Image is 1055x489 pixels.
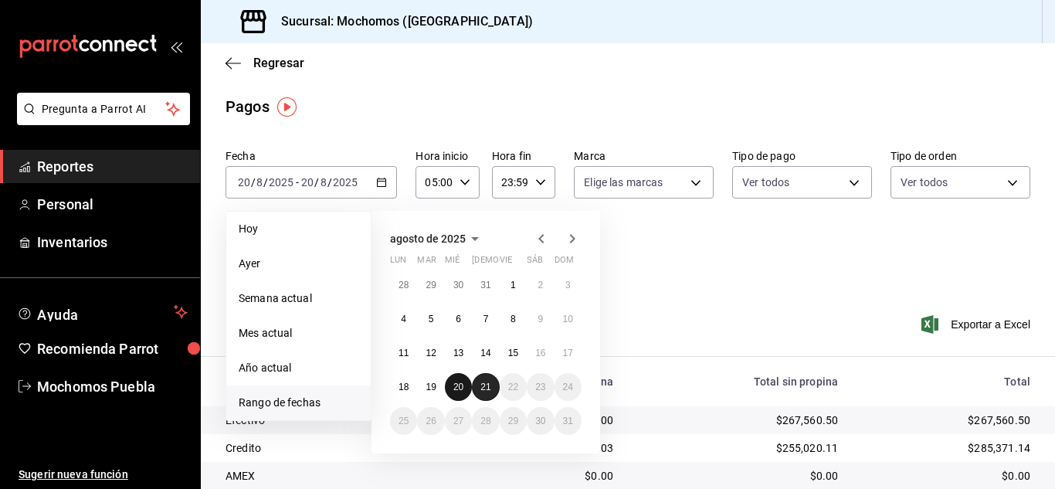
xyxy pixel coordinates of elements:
button: 18 de agosto de 2025 [390,373,417,401]
h3: Sucursal: Mochomos ([GEOGRAPHIC_DATA]) [269,12,533,31]
button: 20 de agosto de 2025 [445,373,472,401]
abbr: 23 de agosto de 2025 [535,382,545,392]
button: 1 de agosto de 2025 [500,271,527,299]
div: $0.00 [638,468,838,484]
button: 31 de agosto de 2025 [555,407,582,435]
div: $0.00 [472,468,613,484]
label: Tipo de orden [890,151,1030,161]
button: agosto de 2025 [390,229,484,248]
span: Año actual [239,360,358,376]
div: Credito [226,440,447,456]
div: $267,560.50 [863,413,1030,428]
button: 14 de agosto de 2025 [472,339,499,367]
abbr: 11 de agosto de 2025 [399,348,409,358]
span: Elige las marcas [584,175,663,190]
span: Mes actual [239,325,358,341]
abbr: 21 de agosto de 2025 [480,382,490,392]
button: 12 de agosto de 2025 [417,339,444,367]
span: / [327,176,332,188]
label: Fecha [226,151,397,161]
button: 22 de agosto de 2025 [500,373,527,401]
button: 28 de agosto de 2025 [472,407,499,435]
button: 28 de julio de 2025 [390,271,417,299]
abbr: 25 de agosto de 2025 [399,416,409,426]
abbr: 18 de agosto de 2025 [399,382,409,392]
div: Pagos [226,95,270,118]
div: $255,020.11 [638,440,838,456]
button: 7 de agosto de 2025 [472,305,499,333]
input: ---- [268,176,294,188]
label: Hora inicio [416,151,479,161]
button: 19 de agosto de 2025 [417,373,444,401]
abbr: jueves [472,255,563,271]
div: Total [863,375,1030,388]
span: / [263,176,268,188]
span: / [314,176,319,188]
abbr: 29 de agosto de 2025 [508,416,518,426]
abbr: 16 de agosto de 2025 [535,348,545,358]
abbr: 28 de julio de 2025 [399,280,409,290]
label: Tipo de pago [732,151,872,161]
button: 17 de agosto de 2025 [555,339,582,367]
abbr: 26 de agosto de 2025 [426,416,436,426]
button: open_drawer_menu [170,40,182,53]
span: Ayuda [37,303,168,321]
button: 5 de agosto de 2025 [417,305,444,333]
button: 30 de agosto de 2025 [527,407,554,435]
abbr: 14 de agosto de 2025 [480,348,490,358]
button: 10 de agosto de 2025 [555,305,582,333]
button: 26 de agosto de 2025 [417,407,444,435]
button: 30 de julio de 2025 [445,271,472,299]
button: 27 de agosto de 2025 [445,407,472,435]
abbr: 29 de julio de 2025 [426,280,436,290]
abbr: 30 de agosto de 2025 [535,416,545,426]
span: Inventarios [37,232,188,253]
abbr: 30 de julio de 2025 [453,280,463,290]
input: -- [237,176,251,188]
button: Exportar a Excel [924,315,1030,334]
label: Marca [574,151,714,161]
img: Tooltip marker [277,97,297,117]
abbr: 5 de agosto de 2025 [429,314,434,324]
button: 9 de agosto de 2025 [527,305,554,333]
span: Reportes [37,156,188,177]
button: 15 de agosto de 2025 [500,339,527,367]
abbr: viernes [500,255,512,271]
span: Ver todos [742,175,789,190]
button: 25 de agosto de 2025 [390,407,417,435]
abbr: 28 de agosto de 2025 [480,416,490,426]
abbr: 8 de agosto de 2025 [511,314,516,324]
abbr: 3 de agosto de 2025 [565,280,571,290]
span: Sugerir nueva función [19,467,188,483]
abbr: 22 de agosto de 2025 [508,382,518,392]
a: Pregunta a Parrot AI [11,112,190,128]
abbr: 15 de agosto de 2025 [508,348,518,358]
span: / [251,176,256,188]
button: 23 de agosto de 2025 [527,373,554,401]
abbr: 2 de agosto de 2025 [538,280,543,290]
abbr: 7 de agosto de 2025 [483,314,489,324]
button: 2 de agosto de 2025 [527,271,554,299]
abbr: 4 de agosto de 2025 [401,314,406,324]
button: 16 de agosto de 2025 [527,339,554,367]
span: Personal [37,194,188,215]
abbr: 6 de agosto de 2025 [456,314,461,324]
button: 3 de agosto de 2025 [555,271,582,299]
span: Regresar [253,56,304,70]
button: Pregunta a Parrot AI [17,93,190,125]
span: Ver todos [901,175,948,190]
div: AMEX [226,468,447,484]
div: Total sin propina [638,375,838,388]
input: ---- [332,176,358,188]
abbr: 12 de agosto de 2025 [426,348,436,358]
abbr: miércoles [445,255,460,271]
abbr: 13 de agosto de 2025 [453,348,463,358]
abbr: 17 de agosto de 2025 [563,348,573,358]
button: 4 de agosto de 2025 [390,305,417,333]
abbr: 9 de agosto de 2025 [538,314,543,324]
button: 21 de agosto de 2025 [472,373,499,401]
span: Pregunta a Parrot AI [42,101,166,117]
div: $0.00 [863,468,1030,484]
